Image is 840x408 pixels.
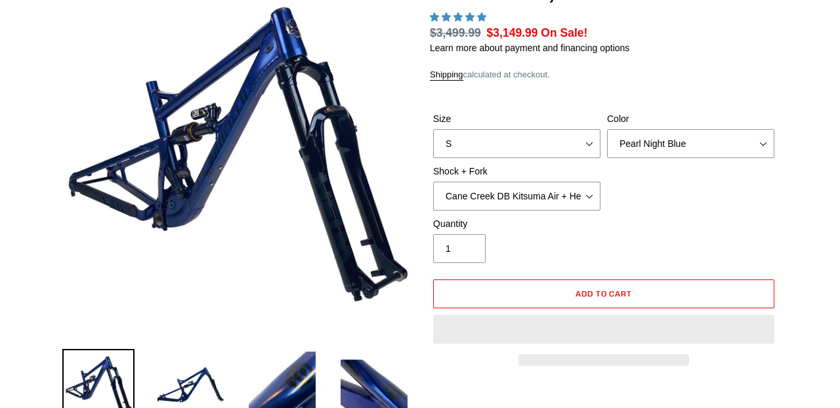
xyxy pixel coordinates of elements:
span: $3,149.99 [487,26,538,39]
a: Shipping [430,70,463,81]
label: Shock + Fork [433,165,600,178]
span: On Sale! [541,24,587,41]
a: Learn more about payment and financing options [430,43,629,53]
label: Size [433,112,600,126]
label: Quantity [433,217,600,231]
span: 5.00 stars [430,12,489,22]
span: Add to cart [576,289,633,298]
div: calculated at checkout. [430,68,778,81]
button: Add to cart [433,279,774,308]
s: $3,499.99 [430,26,481,39]
label: Color [607,112,774,126]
